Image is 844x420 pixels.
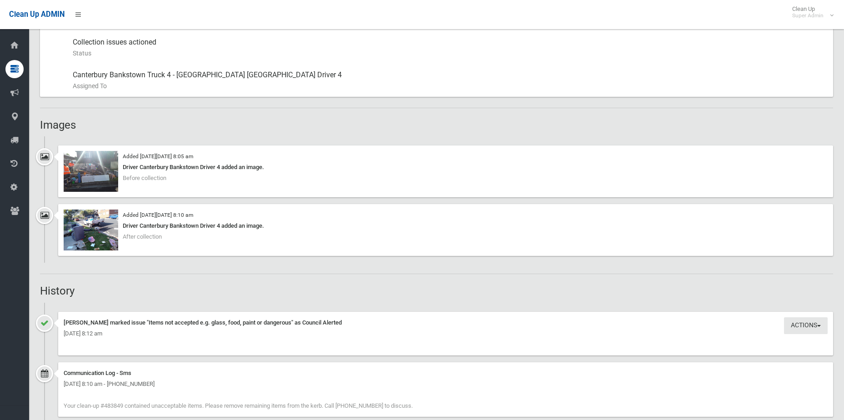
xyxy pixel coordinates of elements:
span: Before collection [123,175,166,181]
span: After collection [123,233,162,240]
div: [DATE] 8:10 am - [PHONE_NUMBER] [64,379,828,390]
div: [DATE] 8:12 am [64,328,828,339]
div: Driver Canterbury Bankstown Driver 4 added an image. [64,162,828,173]
div: Communication Log - Sms [64,368,828,379]
small: Added [DATE][DATE] 8:10 am [123,212,193,218]
div: Collection issues actioned [73,31,826,64]
span: Your clean-up #483849 contained unacceptable items. Please remove remaining items from the kerb. ... [64,402,413,409]
img: 2025-09-2408.10.091298799306221646322.jpg [64,210,118,250]
small: Added [DATE][DATE] 8:05 am [123,153,193,160]
small: Super Admin [792,12,824,19]
button: Actions [784,317,828,334]
small: Assigned To [73,80,826,91]
div: Canterbury Bankstown Truck 4 - [GEOGRAPHIC_DATA] [GEOGRAPHIC_DATA] Driver 4 [73,64,826,97]
h2: History [40,285,833,297]
div: Driver Canterbury Bankstown Driver 4 added an image. [64,220,828,231]
span: Clean Up ADMIN [9,10,65,19]
h2: Images [40,119,833,131]
div: [PERSON_NAME] marked issue "Items not accepted e.g. glass, food, paint or dangerous" as Council A... [64,317,828,328]
img: 2025-09-2408.05.105144570190974423036.jpg [64,151,118,192]
span: Clean Up [788,5,833,19]
small: Status [73,48,826,59]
